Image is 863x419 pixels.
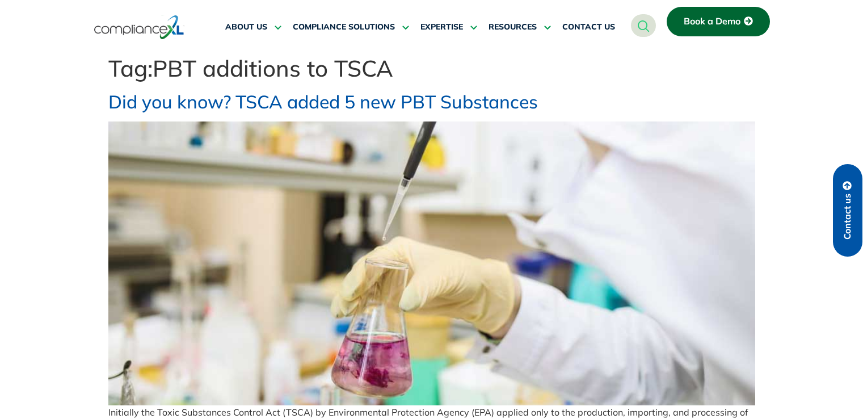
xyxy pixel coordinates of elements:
a: RESOURCES [489,14,551,41]
span: RESOURCES [489,22,537,32]
span: EXPERTISE [420,22,463,32]
span: ABOUT US [225,22,267,32]
img: logo-one.svg [94,14,184,40]
a: ABOUT US [225,14,281,41]
a: Contact us [833,164,862,257]
a: navsearch-button [631,14,656,37]
h1: Tag: [108,55,755,82]
span: PBT additions to TSCA [153,54,393,82]
span: Book a Demo [684,16,740,27]
span: CONTACT US [562,22,615,32]
span: Contact us [843,194,853,240]
a: Did you know? TSCA added 5 new PBT Substances [108,90,538,113]
a: COMPLIANCE SOLUTIONS [293,14,409,41]
a: CONTACT US [562,14,615,41]
a: Book a Demo [667,7,770,36]
span: COMPLIANCE SOLUTIONS [293,22,395,32]
a: EXPERTISE [420,14,477,41]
